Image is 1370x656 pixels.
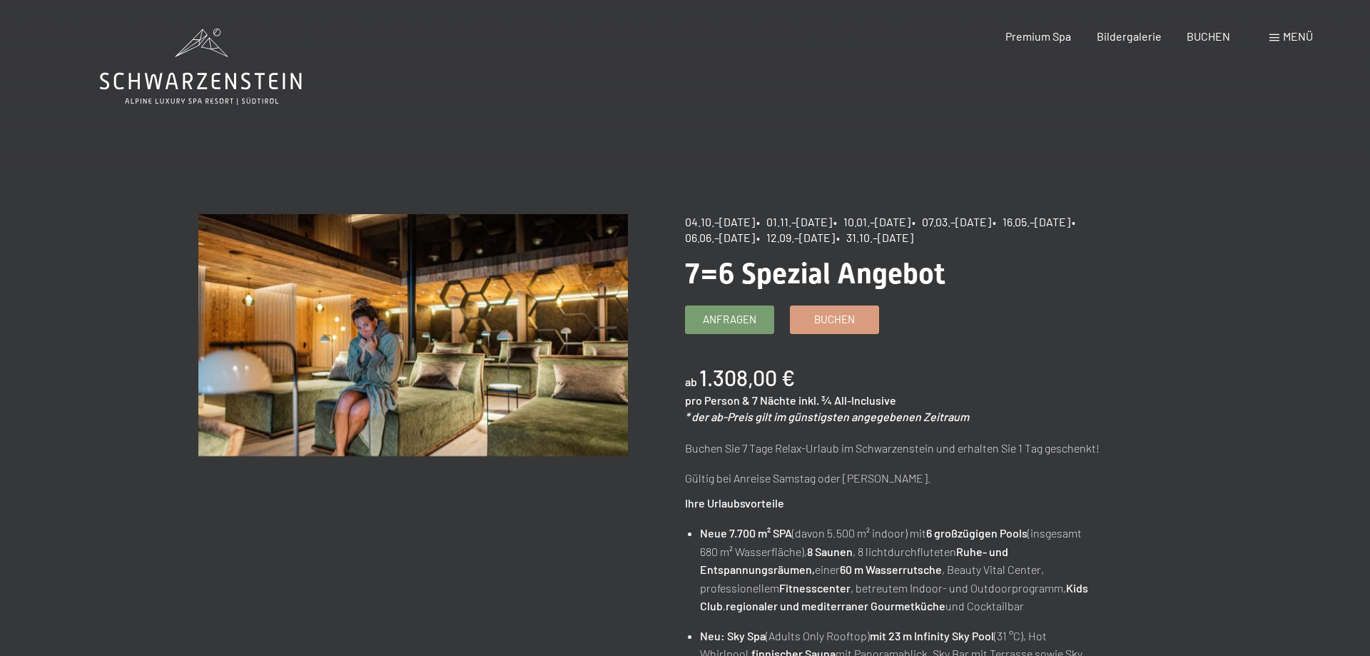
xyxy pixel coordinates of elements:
[779,581,851,595] strong: Fitnesscenter
[1283,29,1313,43] span: Menü
[993,215,1070,228] span: • 16.05.–[DATE]
[685,496,784,510] strong: Ihre Urlaubsvorteile
[198,214,629,456] img: 7=6 Spezial Angebot
[726,599,945,612] strong: regionaler und mediterraner Gourmetküche
[912,215,991,228] span: • 07.03.–[DATE]
[700,524,1115,615] li: (davon 5.500 m² indoor) mit (insgesamt 680 m² Wasserfläche), , 8 lichtdurchfluteten einer , Beaut...
[870,629,994,642] strong: mit 23 m Infinity Sky Pool
[752,393,796,407] span: 7 Nächte
[1097,29,1162,43] a: Bildergalerie
[686,306,773,333] a: Anfragen
[685,257,945,291] span: 7=6 Spezial Angebot
[833,215,910,228] span: • 10.01.–[DATE]
[1187,29,1230,43] a: BUCHEN
[700,526,792,540] strong: Neue 7.700 m² SPA
[700,629,766,642] strong: Neu: Sky Spa
[756,215,832,228] span: • 01.11.–[DATE]
[685,439,1115,458] p: Buchen Sie 7 Tage Relax-Urlaub im Schwarzenstein und erhalten Sie 1 Tag geschenkt!
[807,545,853,558] strong: 8 Saunen
[756,231,835,244] span: • 12.09.–[DATE]
[703,312,756,327] span: Anfragen
[798,393,896,407] span: inkl. ¾ All-Inclusive
[836,231,913,244] span: • 31.10.–[DATE]
[814,312,855,327] span: Buchen
[926,526,1027,540] strong: 6 großzügigen Pools
[685,215,755,228] span: 04.10.–[DATE]
[840,562,942,576] strong: 60 m Wasserrutsche
[685,393,750,407] span: pro Person &
[1005,29,1071,43] a: Premium Spa
[685,469,1115,488] p: Gültig bei Anreise Samstag oder [PERSON_NAME].
[685,410,969,423] em: * der ab-Preis gilt im günstigsten angegebenen Zeitraum
[699,365,795,390] b: 1.308,00 €
[791,306,878,333] a: Buchen
[685,375,697,388] span: ab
